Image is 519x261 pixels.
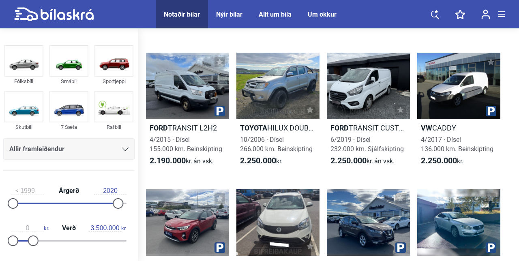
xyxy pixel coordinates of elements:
[4,77,43,86] div: Fólksbíll
[9,143,64,155] span: Allir framleiðendur
[417,123,500,133] h2: CADDY
[421,136,493,153] span: 4/2017 · Dísel 136.000 km. Beinskipting
[60,225,78,231] span: Verð
[395,242,406,253] img: parking.png
[330,156,367,165] b: 2.250.000
[49,122,88,132] div: 7 Sæta
[240,156,276,165] b: 2.250.000
[89,225,127,232] span: kr.
[417,53,500,173] a: VWCADDY4/2017 · Dísel136.000 km. Beinskipting2.250.000kr.
[259,11,292,18] a: Allt um bíla
[94,122,133,132] div: Rafbíll
[486,242,496,253] img: parking.png
[240,124,267,132] b: Toyota
[330,136,404,153] span: 6/2019 · Dísel 232.000 km. Sjálfskipting
[486,106,496,116] img: parking.png
[214,106,225,116] img: parking.png
[327,123,410,133] h2: TRANSIT CUSTOM
[327,53,410,173] a: FordTRANSIT CUSTOM6/2019 · Dísel232.000 km. Sjálfskipting2.250.000kr.
[150,156,186,165] b: 2.190.000
[150,156,214,166] span: kr.
[216,11,242,18] a: Nýir bílar
[240,156,283,166] span: kr.
[4,122,43,132] div: Skutbíll
[214,242,225,253] img: parking.png
[146,123,229,133] h2: TRANSIT L2H2
[481,9,490,19] img: user-login.svg
[330,124,349,132] b: Ford
[240,136,313,153] span: 10/2006 · Dísel 266.000 km. Beinskipting
[421,156,463,166] span: kr.
[330,156,395,166] span: kr.
[236,53,320,173] a: ToyotaHILUX DOUBLE CAB SR 33'10/2006 · Dísel266.000 km. Beinskipting2.250.000kr.
[164,11,200,18] a: Notaðir bílar
[308,11,337,18] a: Um okkur
[94,77,133,86] div: Sportjeppi
[150,124,168,132] b: Ford
[49,77,88,86] div: Smábíl
[57,188,81,194] span: Árgerð
[421,156,457,165] b: 2.250.000
[150,136,222,153] span: 4/2015 · Dísel 155.000 km. Beinskipting
[146,53,229,173] a: FordTRANSIT L2H24/2015 · Dísel155.000 km. Beinskipting2.190.000kr.
[11,225,49,232] span: kr.
[421,124,432,132] b: VW
[236,123,320,133] h2: HILUX DOUBLE CAB SR 33'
